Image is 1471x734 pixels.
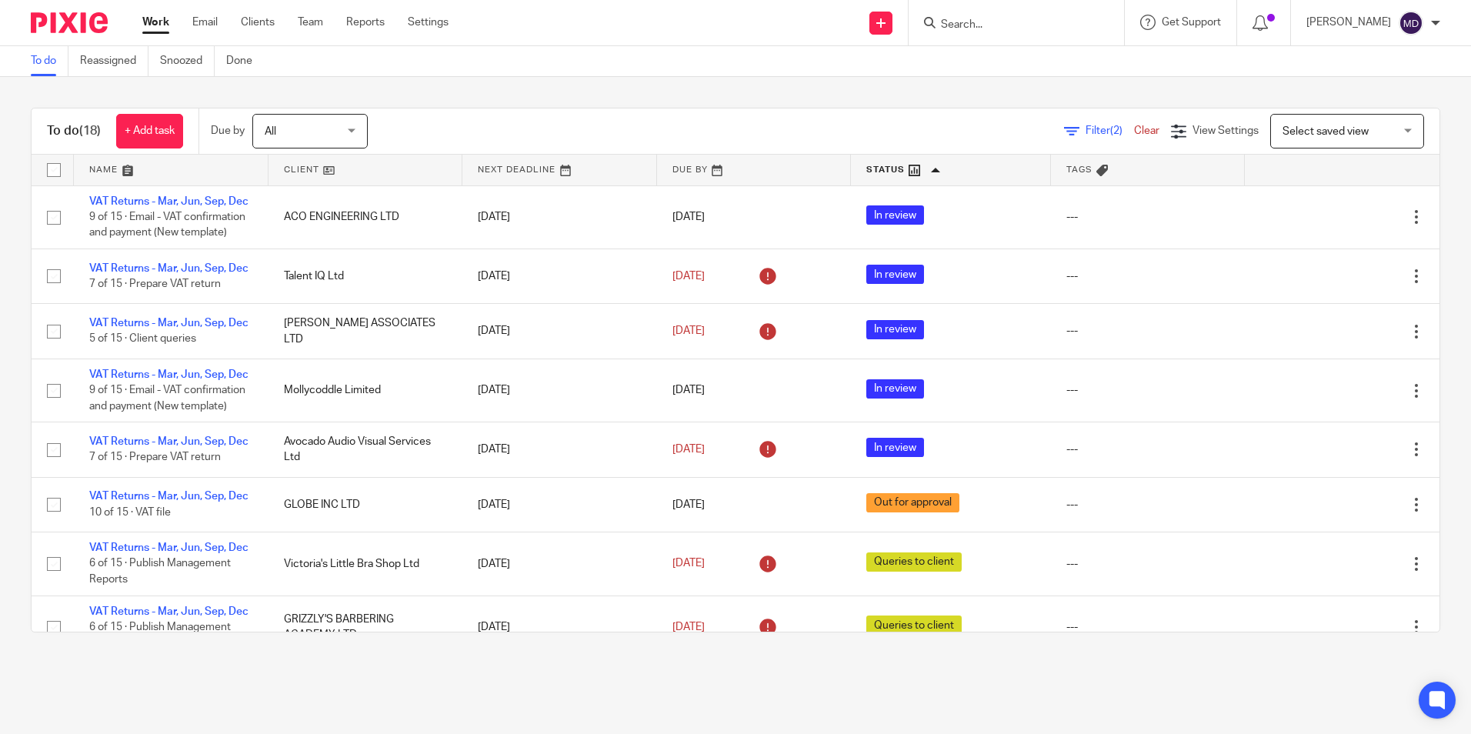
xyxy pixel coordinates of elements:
a: Clients [241,15,275,30]
span: Filter [1086,125,1134,136]
td: GLOBE INC LTD [269,477,463,532]
a: Snoozed [160,46,215,76]
a: Reassigned [80,46,148,76]
td: [PERSON_NAME] ASSOCIATES LTD [269,304,463,359]
div: --- [1066,209,1230,225]
a: To do [31,46,68,76]
span: Queries to client [866,616,962,635]
span: 7 of 15 · Prepare VAT return [89,279,221,289]
span: [DATE] [672,444,705,455]
a: Team [298,15,323,30]
td: [DATE] [462,532,657,596]
div: --- [1066,556,1230,572]
span: [DATE] [672,385,705,395]
span: In review [866,320,924,339]
span: 9 of 15 · Email - VAT confirmation and payment (New template) [89,212,245,239]
td: Mollycoddle Limited [269,359,463,422]
td: [DATE] [462,185,657,249]
span: Out for approval [866,493,959,512]
span: (2) [1110,125,1122,136]
a: VAT Returns - Mar, Jun, Sep, Dec [89,491,249,502]
td: [DATE] [462,249,657,303]
a: VAT Returns - Mar, Jun, Sep, Dec [89,436,249,447]
div: --- [1066,497,1230,512]
p: Due by [211,123,245,138]
span: In review [866,379,924,399]
img: svg%3E [1399,11,1423,35]
span: 5 of 15 · Client queries [89,334,196,345]
div: --- [1066,269,1230,284]
div: --- [1066,619,1230,635]
span: Queries to client [866,552,962,572]
span: Select saved view [1283,126,1369,137]
span: In review [866,205,924,225]
input: Search [939,18,1078,32]
span: In review [866,265,924,284]
span: [DATE] [672,325,705,336]
span: View Settings [1192,125,1259,136]
td: GRIZZLY'S BARBERING ACADEMY LTD [269,596,463,659]
a: VAT Returns - Mar, Jun, Sep, Dec [89,318,249,329]
td: [DATE] [462,359,657,422]
span: In review [866,438,924,457]
span: Tags [1066,165,1092,174]
a: VAT Returns - Mar, Jun, Sep, Dec [89,542,249,553]
td: [DATE] [462,304,657,359]
span: All [265,126,276,137]
td: ACO ENGINEERING LTD [269,185,463,249]
td: Avocado Audio Visual Services Ltd [269,422,463,477]
span: [DATE] [672,622,705,632]
span: [DATE] [672,559,705,569]
td: [DATE] [462,422,657,477]
span: 6 of 15 · Publish Management Reports [89,559,231,586]
a: VAT Returns - Mar, Jun, Sep, Dec [89,369,249,380]
a: Email [192,15,218,30]
p: [PERSON_NAME] [1306,15,1391,30]
td: [DATE] [462,596,657,659]
span: [DATE] [672,212,705,222]
span: 6 of 15 · Publish Management Reports [89,622,231,649]
span: [DATE] [672,499,705,510]
span: Get Support [1162,17,1221,28]
div: --- [1066,442,1230,457]
td: Victoria's Little Bra Shop Ltd [269,532,463,596]
img: Pixie [31,12,108,33]
div: --- [1066,382,1230,398]
div: --- [1066,323,1230,339]
a: VAT Returns - Mar, Jun, Sep, Dec [89,606,249,617]
td: Talent IQ Ltd [269,249,463,303]
span: 7 of 15 · Prepare VAT return [89,452,221,463]
span: [DATE] [672,271,705,282]
a: + Add task [116,114,183,148]
a: VAT Returns - Mar, Jun, Sep, Dec [89,196,249,207]
td: [DATE] [462,477,657,532]
span: (18) [79,125,101,137]
span: 9 of 15 · Email - VAT confirmation and payment (New template) [89,385,245,412]
a: VAT Returns - Mar, Jun, Sep, Dec [89,263,249,274]
h1: To do [47,123,101,139]
a: Settings [408,15,449,30]
a: Reports [346,15,385,30]
a: Clear [1134,125,1159,136]
span: 10 of 15 · VAT file [89,507,171,518]
a: Work [142,15,169,30]
a: Done [226,46,264,76]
